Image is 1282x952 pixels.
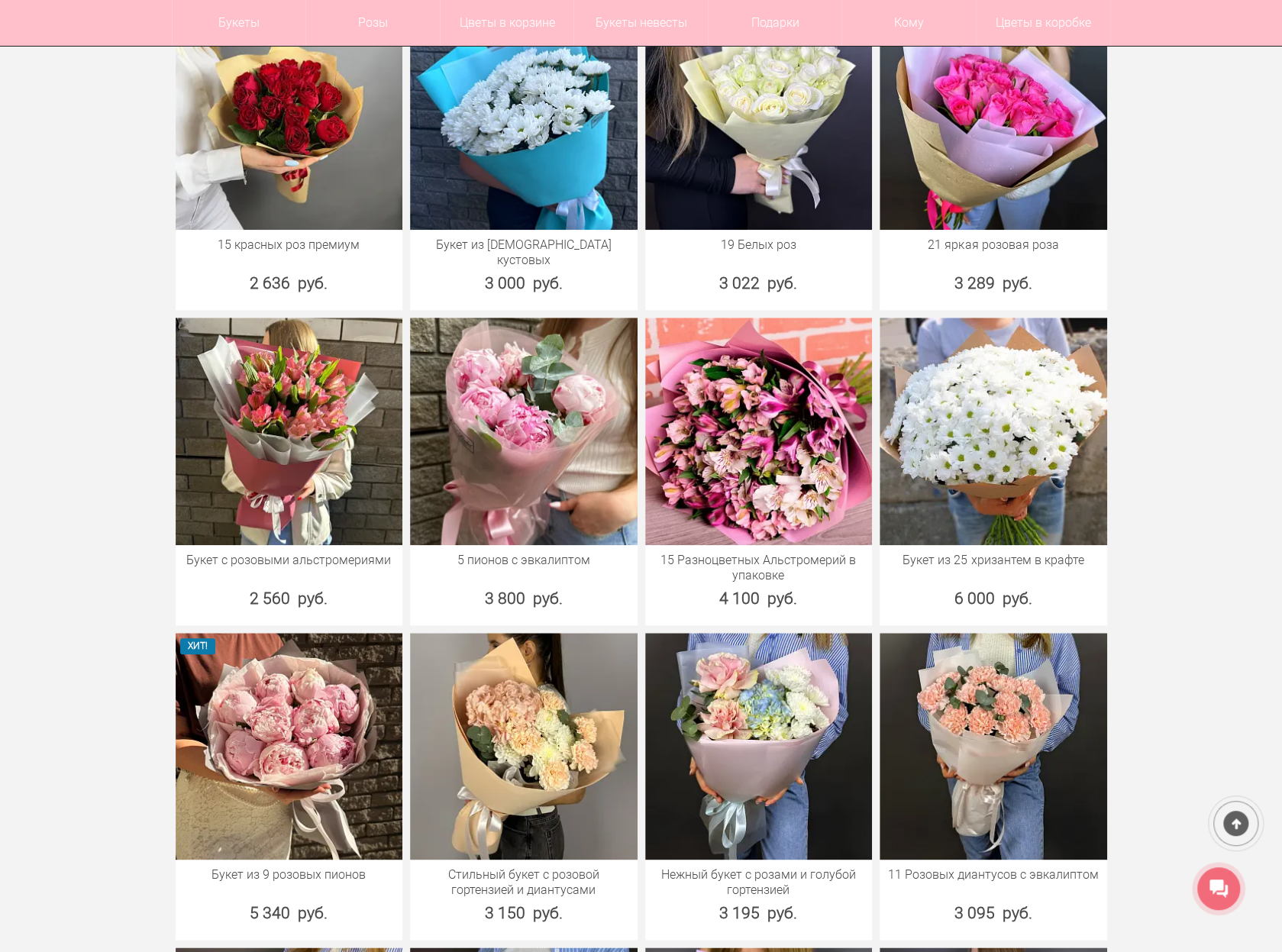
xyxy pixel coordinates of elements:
[418,237,630,268] a: Букет из [DEMOGRAPHIC_DATA] кустовых
[645,633,873,860] img: Нежный букет с розами и голубой гортензией
[183,867,396,883] a: Букет из 9 розовых пионов
[176,587,403,610] div: 2 560 руб.
[410,272,638,295] div: 3 000 руб.
[880,318,1107,545] img: Букет из 25 хризантем в крафте
[410,318,638,545] img: 5 пионов с эвкалиптом
[880,902,1107,925] div: 3 095 руб.
[183,553,396,568] a: Букет с розовыми альстромериями
[645,587,873,610] div: 4 100 руб.
[176,318,403,545] img: Букет с розовыми альстромериями
[176,902,403,925] div: 5 340 руб.
[887,553,1100,568] a: Букет из 25 хризантем в крафте
[880,633,1107,860] img: 11 Розовых диантусов с эвкалиптом
[645,272,873,295] div: 3 022 руб.
[880,3,1107,231] img: 21 яркая розовая роза
[880,272,1107,295] div: 3 289 руб.
[176,633,403,860] img: Букет из 9 розовых пионов
[183,237,396,253] a: 15 красных роз премиум
[880,587,1107,610] div: 6 000 руб.
[176,3,403,231] img: 15 красных роз премиум
[645,3,873,231] img: 19 Белых роз
[410,633,638,860] img: Стильный букет с розовой гортензией и диантусами
[410,587,638,610] div: 3 800 руб.
[645,318,873,545] img: 15 Разноцветных Альстромерий в упаковке
[887,237,1100,253] a: 21 яркая розовая роза
[887,867,1100,883] a: 11 Розовых диантусов с эвкалиптом
[653,867,865,898] a: Нежный букет с розами и голубой гортензией
[653,237,865,253] a: 19 Белых роз
[180,638,216,654] span: ХИТ!
[418,867,630,898] a: Стильный букет с розовой гортензией и диантусами
[653,553,865,583] a: 15 Разноцветных Альстромерий в упаковке
[418,553,630,568] a: 5 пионов с эвкалиптом
[410,3,638,231] img: Букет из хризантем кустовых
[176,272,403,295] div: 2 636 руб.
[410,902,638,925] div: 3 150 руб.
[645,902,873,925] div: 3 195 руб.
